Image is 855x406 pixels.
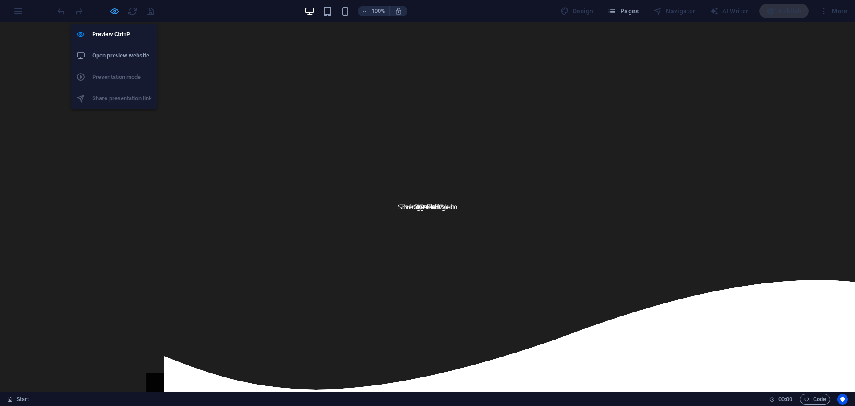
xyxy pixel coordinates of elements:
h6: Preview Ctrl+P [92,29,152,40]
h6: Session time [769,394,793,405]
h6: Open preview website [92,50,152,61]
button: 100% [358,6,390,16]
span: Code [804,394,826,405]
div: Design (Ctrl+Alt+Y) [557,4,597,18]
h6: 100% [371,6,386,16]
button: Usercentrics [837,394,848,405]
button: Code [800,394,830,405]
button: Pages [604,4,642,18]
a: Click to cancel selection. Double-click to open Pages [7,394,29,405]
i: On resize automatically adjust zoom level to fit chosen device. [395,7,403,15]
span: Pages [607,7,639,16]
span: : [785,396,786,402]
span: 00 00 [778,394,792,405]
